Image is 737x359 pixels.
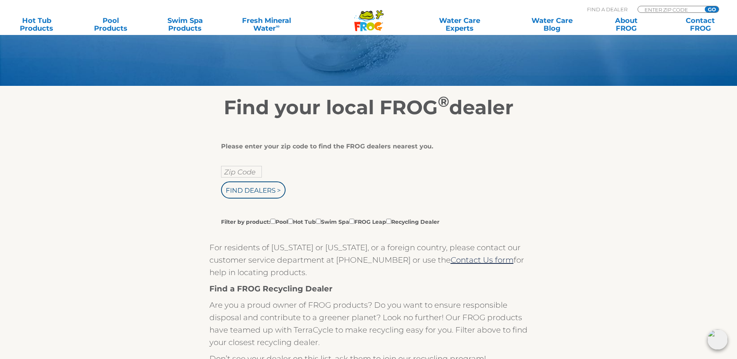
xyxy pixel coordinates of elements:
[221,181,286,199] input: Find Dealers >
[209,284,333,293] strong: Find a FROG Recycling Dealer
[597,17,655,32] a: AboutFROG
[451,255,514,265] a: Contact Us form
[413,17,507,32] a: Water CareExperts
[644,6,696,13] input: Zip Code Form
[705,6,719,12] input: GO
[276,23,280,29] sup: ∞
[221,143,510,150] div: Please enter your zip code to find the FROG dealers nearest you.
[587,6,627,13] p: Find A Dealer
[8,17,66,32] a: Hot TubProducts
[221,217,439,226] label: Filter by product: Pool Hot Tub Swim Spa FROG Leap Recycling Dealer
[438,93,449,110] sup: ®
[130,96,608,119] h2: Find your local FROG dealer
[707,329,728,350] img: openIcon
[671,17,729,32] a: ContactFROG
[349,219,354,224] input: Filter by product:PoolHot TubSwim SpaFROG LeapRecycling Dealer
[209,241,528,279] p: For residents of [US_STATE] or [US_STATE], or a foreign country, please contact our customer serv...
[82,17,140,32] a: PoolProducts
[523,17,581,32] a: Water CareBlog
[270,219,275,224] input: Filter by product:PoolHot TubSwim SpaFROG LeapRecycling Dealer
[209,299,528,349] p: Are you a proud owner of FROG products? Do you want to ensure responsible disposal and contribute...
[316,219,321,224] input: Filter by product:PoolHot TubSwim SpaFROG LeapRecycling Dealer
[288,219,293,224] input: Filter by product:PoolHot TubSwim SpaFROG LeapRecycling Dealer
[386,219,391,224] input: Filter by product:PoolHot TubSwim SpaFROG LeapRecycling Dealer
[230,17,303,32] a: Fresh MineralWater∞
[156,17,214,32] a: Swim SpaProducts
